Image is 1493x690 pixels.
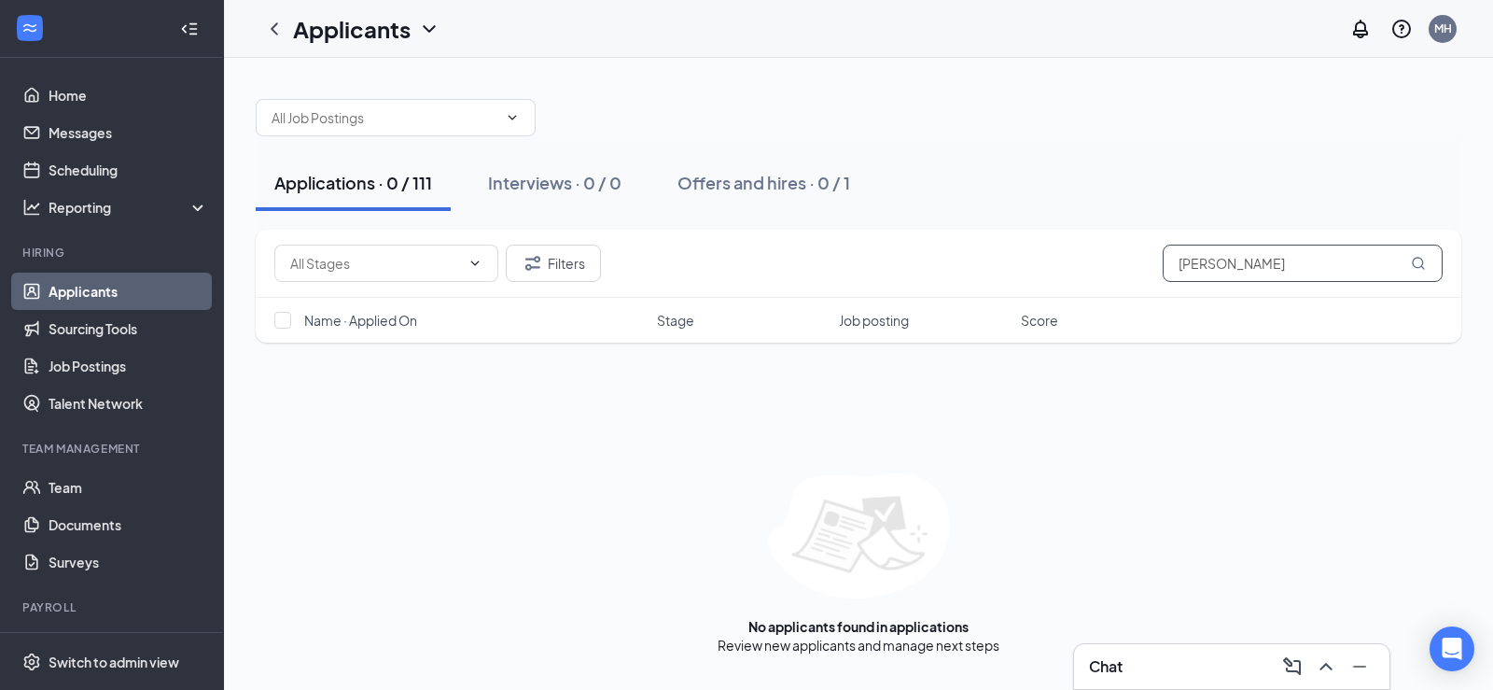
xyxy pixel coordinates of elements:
div: Interviews · 0 / 0 [488,171,621,194]
span: Score [1021,311,1058,330]
span: Job posting [839,311,909,330]
div: Payroll [22,599,204,615]
div: Hiring [22,245,204,261]
a: PayrollCrown [49,627,208,665]
div: Applications · 0 / 111 [274,171,432,194]
svg: Filter [522,252,544,275]
a: Talent Network [49,385,208,422]
div: Review new applicants and manage next steps [718,636,999,655]
a: Home [49,77,208,114]
svg: ChevronDown [505,110,520,125]
div: Team Management [22,441,204,457]
svg: ComposeMessage [1281,655,1304,678]
a: Surveys [49,543,208,581]
button: Filter Filters [506,245,601,282]
h1: Applicants [293,13,411,45]
svg: QuestionInfo [1390,18,1413,40]
img: empty-state [768,473,950,598]
a: Scheduling [49,151,208,189]
svg: ChevronDown [467,256,482,271]
div: Reporting [49,198,209,217]
input: Search in applications [1163,245,1443,282]
a: Job Postings [49,347,208,385]
a: Team [49,469,208,506]
div: Open Intercom Messenger [1430,627,1474,671]
a: Documents [49,506,208,543]
div: Offers and hires · 0 / 1 [677,171,850,194]
svg: ChevronDown [418,18,440,40]
input: All Job Postings [272,107,497,128]
h3: Chat [1089,656,1123,677]
svg: Settings [22,653,41,671]
a: Sourcing Tools [49,310,208,347]
div: No applicants found in applications [748,617,969,636]
svg: Collapse [180,20,199,38]
button: ComposeMessage [1277,652,1307,682]
svg: MagnifyingGlass [1411,256,1426,271]
span: Name · Applied On [304,311,417,330]
svg: ChevronUp [1315,655,1337,678]
svg: Minimize [1348,655,1371,678]
button: Minimize [1345,652,1374,682]
div: MH [1434,21,1452,36]
a: Messages [49,114,208,151]
svg: Notifications [1349,18,1372,40]
a: Applicants [49,273,208,310]
svg: Analysis [22,198,41,217]
div: Switch to admin view [49,653,179,671]
svg: ChevronLeft [263,18,286,40]
button: ChevronUp [1311,652,1341,682]
input: All Stages [290,253,460,274]
svg: WorkstreamLogo [21,19,39,37]
span: Stage [657,311,694,330]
